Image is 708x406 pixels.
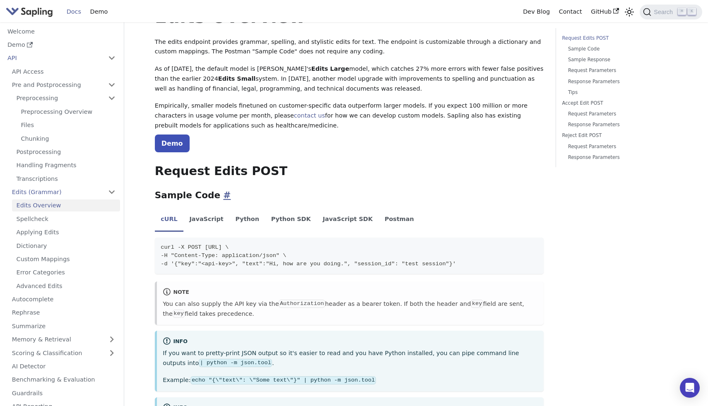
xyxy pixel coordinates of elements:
div: Open Intercom Messenger [680,378,700,398]
p: If you want to pretty-print JSON output so it's easier to read and you have Python installed, you... [163,348,538,368]
a: Chunking [17,132,120,144]
a: Sample Code [568,45,672,53]
a: Welcome [3,25,120,37]
button: Switch between dark and light mode (currently light mode) [624,6,636,18]
li: JavaScript SDK [317,209,379,232]
a: Applying Edits [12,226,120,238]
h3: Sample Code [155,190,544,201]
a: Autocomplete [7,293,120,305]
a: Guardrails [7,387,120,399]
a: AI Detector [7,360,120,372]
a: Memory & Retrieval [7,334,120,346]
code: echo "{\"text\": \"Some text\"}" | python -m json.tool [190,376,376,384]
h2: Request Edits POST [155,164,544,179]
a: Response Parameters [568,154,672,161]
a: Demo [3,39,120,51]
a: Contact [554,5,587,18]
a: Accept Edit POST [562,99,674,107]
a: Handling Fragments [12,159,120,171]
strong: Edits Large [311,65,349,72]
kbd: K [688,8,696,15]
li: Python [229,209,265,232]
a: Dev Blog [518,5,554,18]
code: key [471,300,483,308]
p: Empirically, smaller models finetuned on customer-specific data outperform larger models. If you ... [155,101,544,130]
a: Demo [155,135,190,152]
a: Scoring & Classification [7,347,120,359]
p: You can also supply the API key via the header as a bearer token. If both the header and field ar... [163,299,538,319]
p: As of [DATE], the default model is [PERSON_NAME]'s model, which catches 27% more errors with fewe... [155,64,544,94]
a: Pre and Postprocessing [7,79,120,91]
a: Rephrase [7,307,120,319]
span: curl -X POST [URL] \ [161,244,229,250]
a: Transcriptions [12,173,120,185]
div: note [163,288,538,298]
a: API [3,52,104,64]
a: Preprocessing [12,92,120,104]
button: Collapse sidebar category 'API' [104,52,120,64]
a: Docs [62,5,86,18]
a: Request Edits POST [562,34,674,42]
li: cURL [155,209,183,232]
kbd: ⌘ [678,8,686,15]
a: Direct link to Sample Code [220,190,231,200]
a: Tips [568,89,672,96]
a: Edits (Grammar) [7,186,120,198]
a: Postprocessing [12,146,120,158]
li: Python SDK [265,209,317,232]
a: Demo [86,5,112,18]
a: GitHub [586,5,623,18]
a: Dictionary [12,240,120,252]
a: contact us [294,112,325,119]
span: Search [651,9,678,15]
span: -H "Content-Type: application/json" \ [161,252,286,259]
code: | python -m json.tool [199,359,272,367]
a: Request Parameters [568,143,672,151]
a: Summarize [7,320,120,332]
code: key [173,310,185,318]
a: Edits Overview [12,199,120,211]
a: Spellcheck [12,213,120,225]
a: API Access [7,65,120,77]
button: Search (Command+K) [640,5,702,19]
code: Authorization [279,300,325,308]
a: Request Parameters [568,110,672,118]
a: Request Parameters [568,67,672,74]
span: -d '{"key":"<api-key>", "text":"Hi, how are you doing.", "session_id": "test session"}' [161,261,456,267]
div: info [163,337,538,347]
a: Sample Response [568,56,672,64]
a: Error Categories [12,267,120,279]
a: Preprocessing Overview [17,106,120,118]
a: Custom Mappings [12,253,120,265]
li: Postman [379,209,420,232]
p: Example: [163,375,538,385]
a: Advanced Edits [12,280,120,292]
a: Reject Edit POST [562,132,674,139]
a: Sapling.ai [6,6,56,18]
strong: Edits Small [218,75,255,82]
a: Response Parameters [568,121,672,129]
a: Files [17,119,120,131]
a: Response Parameters [568,78,672,86]
img: Sapling.ai [6,6,53,18]
p: The edits endpoint provides grammar, spelling, and stylistic edits for text. The endpoint is cust... [155,37,544,57]
li: JavaScript [183,209,229,232]
a: Benchmarking & Evaluation [7,374,120,386]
